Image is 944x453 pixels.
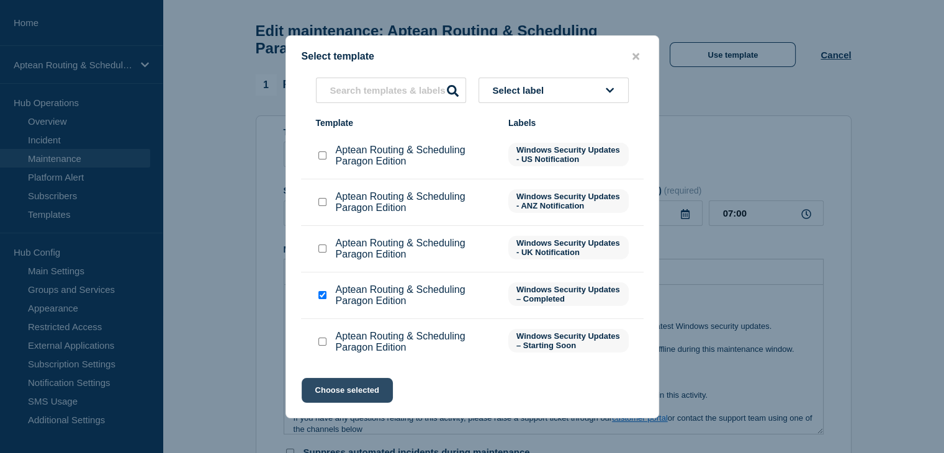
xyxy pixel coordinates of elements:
p: Aptean Routing & Scheduling Paragon Edition [336,238,496,260]
div: Template [316,118,496,128]
p: Aptean Routing & Scheduling Paragon Edition [336,145,496,167]
button: Select label [479,78,629,103]
span: Windows Security Updates - UK Notification [508,236,629,259]
input: Aptean Routing & Scheduling Paragon Edition checkbox [318,151,326,159]
input: Search templates & labels [316,78,466,103]
p: Aptean Routing & Scheduling Paragon Edition [336,191,496,213]
span: Windows Security Updates – Starting Soon [508,329,629,352]
button: close button [629,51,643,63]
span: Windows Security Updates – Completed [508,282,629,306]
p: Aptean Routing & Scheduling Paragon Edition [336,284,496,307]
input: Aptean Routing & Scheduling Paragon Edition checkbox [318,338,326,346]
button: Choose selected [302,378,393,403]
input: Aptean Routing & Scheduling Paragon Edition checkbox [318,291,326,299]
div: Select template [286,51,659,63]
input: Aptean Routing & Scheduling Paragon Edition checkbox [318,244,326,253]
p: Aptean Routing & Scheduling Paragon Edition [336,331,496,353]
span: Windows Security Updates - ANZ Notification [508,189,629,213]
input: Aptean Routing & Scheduling Paragon Edition checkbox [318,198,326,206]
span: Windows Security Updates - US Notification [508,143,629,166]
span: Select label [493,85,549,96]
div: Labels [508,118,629,128]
